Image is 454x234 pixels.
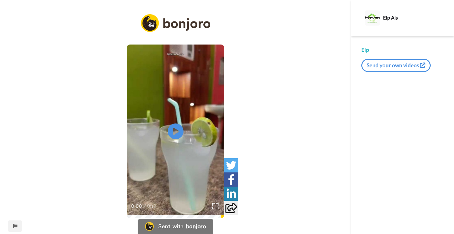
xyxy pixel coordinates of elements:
img: logo_full.png [141,14,210,32]
span: / [143,202,146,210]
img: Full screen [212,203,218,209]
div: Elp Ais [383,15,444,21]
img: Profile Image [365,10,380,26]
img: Bonjoro Logo [145,222,154,231]
button: Send your own videos [361,59,431,72]
span: 0:19 [147,202,158,210]
a: Bonjoro LogoSent withbonjoro [138,219,213,234]
span: 0:00 [131,202,142,210]
div: bonjoro [186,224,206,229]
div: Elp [361,46,444,54]
div: Sent with [158,224,183,229]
